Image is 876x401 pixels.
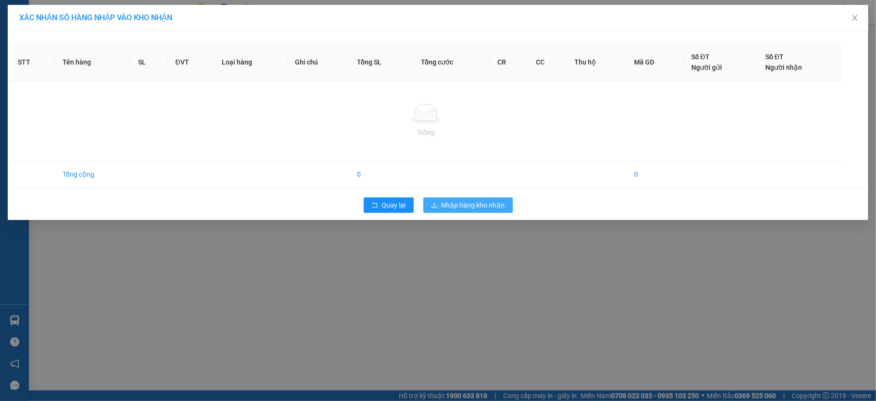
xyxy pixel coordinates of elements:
[528,44,567,81] th: CC
[55,161,130,188] td: Tổng cộng
[18,127,834,138] div: Trống
[765,64,802,71] span: Người nhận
[55,44,130,81] th: Tên hàng
[413,44,490,81] th: Tổng cước
[851,14,859,22] span: close
[765,53,784,61] span: Số ĐT
[371,202,378,209] span: rollback
[442,200,505,210] span: Nhập hàng kho nhận
[382,200,406,210] span: Quay lại
[288,44,349,81] th: Ghi chú
[214,44,288,81] th: Loại hàng
[691,53,710,61] span: Số ĐT
[130,44,167,81] th: SL
[691,64,722,71] span: Người gửi
[349,44,413,81] th: Tổng SL
[626,161,684,188] td: 0
[167,44,214,81] th: ĐVT
[19,13,172,22] span: XÁC NHẬN SỐ HÀNG NHẬP VÀO KHO NHẬN
[423,197,513,213] button: downloadNhập hàng kho nhận
[841,5,868,32] button: Close
[349,161,413,188] td: 0
[490,44,528,81] th: CR
[10,44,55,81] th: STT
[431,202,438,209] span: download
[567,44,627,81] th: Thu hộ
[364,197,414,213] button: rollbackQuay lại
[626,44,684,81] th: Mã GD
